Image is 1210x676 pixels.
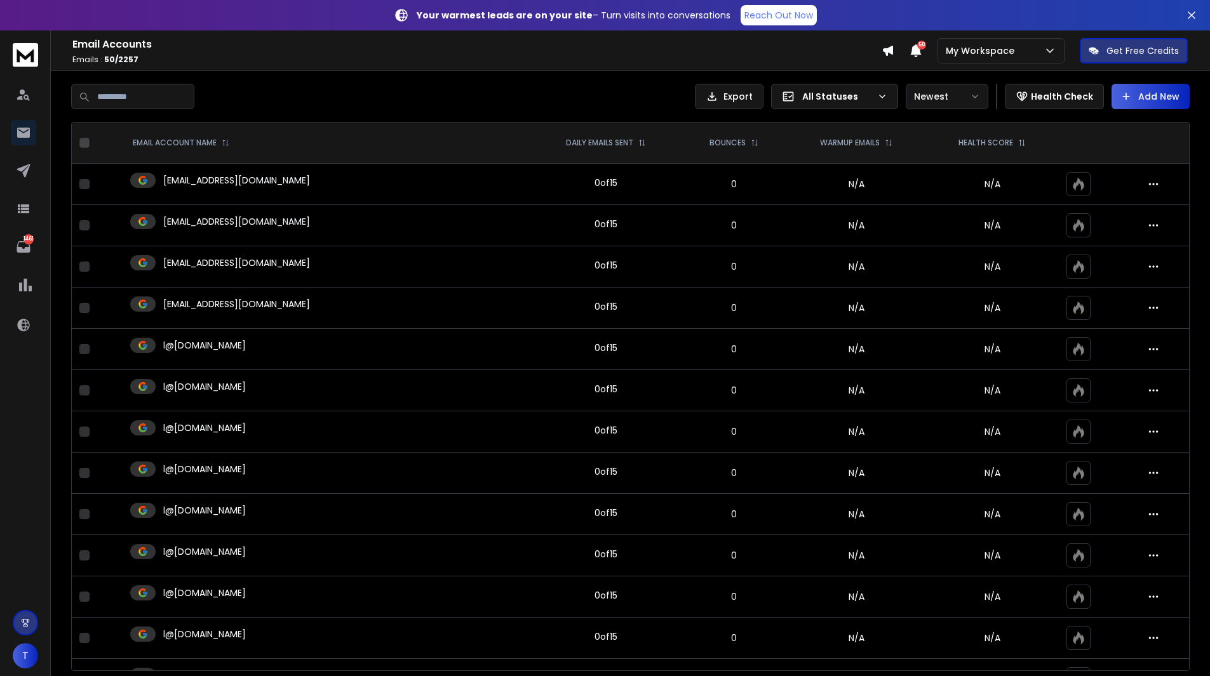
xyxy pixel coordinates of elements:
[1106,44,1179,57] p: Get Free Credits
[595,383,617,395] div: 0 of 15
[595,424,617,437] div: 0 of 15
[934,178,1051,190] p: N/A
[72,55,882,65] p: Emails :
[786,535,926,576] td: N/A
[1031,90,1093,103] p: Health Check
[786,288,926,329] td: N/A
[689,302,779,314] p: 0
[163,545,246,558] p: l@[DOMAIN_NAME]
[13,643,38,668] button: T
[689,384,779,397] p: 0
[786,370,926,411] td: N/A
[595,589,617,602] div: 0 of 15
[934,343,1051,355] p: N/A
[689,219,779,232] p: 0
[744,9,813,22] p: Reach Out Now
[934,302,1051,314] p: N/A
[163,339,246,352] p: l@[DOMAIN_NAME]
[689,549,779,562] p: 0
[786,329,926,370] td: N/A
[820,138,880,148] p: WARMUP EMAILS
[786,453,926,494] td: N/A
[163,256,310,269] p: [EMAIL_ADDRESS][DOMAIN_NAME]
[934,508,1051,520] p: N/A
[163,421,246,434] p: l@[DOMAIN_NAME]
[163,587,246,599] p: l@[DOMAIN_NAME]
[104,54,138,65] span: 50 / 2257
[1112,84,1190,109] button: Add New
[566,138,633,148] p: DAILY EMAILS SENT
[934,467,1051,479] p: N/A
[595,259,617,272] div: 0 of 15
[595,507,617,519] div: 0 of 15
[741,5,817,25] a: Reach Out Now
[709,138,746,148] p: BOUNCES
[133,138,229,148] div: EMAIL ACCOUNT NAME
[934,219,1051,232] p: N/A
[786,411,926,453] td: N/A
[934,632,1051,644] p: N/A
[595,218,617,230] div: 0 of 15
[689,632,779,644] p: 0
[934,590,1051,603] p: N/A
[163,174,310,187] p: [EMAIL_ADDRESS][DOMAIN_NAME]
[917,41,926,50] span: 50
[689,343,779,355] p: 0
[11,234,36,260] a: 1461
[695,84,763,109] button: Export
[934,260,1051,273] p: N/A
[934,549,1051,562] p: N/A
[786,494,926,535] td: N/A
[72,37,882,52] h1: Email Accounts
[689,425,779,438] p: 0
[163,504,246,517] p: l@[DOMAIN_NAME]
[689,260,779,273] p: 0
[786,205,926,246] td: N/A
[13,43,38,67] img: logo
[595,548,617,560] div: 0 of 15
[595,300,617,313] div: 0 of 15
[786,164,926,205] td: N/A
[595,465,617,478] div: 0 of 15
[958,138,1013,148] p: HEALTH SCORE
[1080,38,1188,63] button: Get Free Credits
[163,463,246,475] p: l@[DOMAIN_NAME]
[786,246,926,288] td: N/A
[689,508,779,520] p: 0
[163,298,310,310] p: [EMAIL_ADDRESS][DOMAIN_NAME]
[946,44,1019,57] p: My Workspace
[802,90,872,103] p: All Statuses
[906,84,988,109] button: Newest
[595,341,617,354] div: 0 of 15
[689,178,779,190] p: 0
[417,9,593,22] strong: Your warmest leads are on your site
[163,215,310,228] p: [EMAIL_ADDRESS][DOMAIN_NAME]
[595,176,617,189] div: 0 of 15
[689,590,779,603] p: 0
[786,618,926,659] td: N/A
[163,380,246,393] p: l@[DOMAIN_NAME]
[595,630,617,643] div: 0 of 15
[1005,84,1104,109] button: Health Check
[689,467,779,479] p: 0
[934,425,1051,438] p: N/A
[24,234,34,244] p: 1461
[163,628,246,640] p: l@[DOMAIN_NAME]
[786,576,926,618] td: N/A
[934,384,1051,397] p: N/A
[417,9,730,22] p: – Turn visits into conversations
